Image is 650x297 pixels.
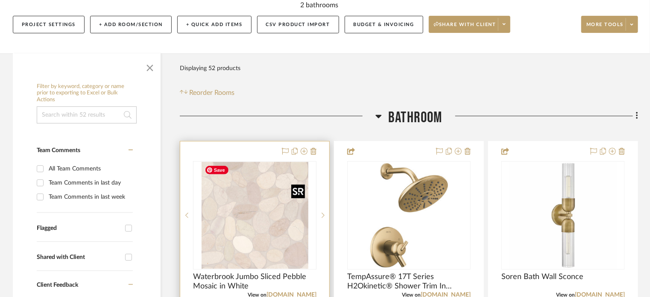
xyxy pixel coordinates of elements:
button: Project Settings [13,16,85,33]
button: Close [141,58,158,75]
button: Reorder Rooms [180,88,235,98]
div: Shared with Client [37,254,121,261]
div: Team Comments in last day [49,176,131,190]
img: Waterbrook Jumbo Sliced Pebble Mosaic in White [202,162,308,269]
div: Displaying 52 products [180,60,240,77]
div: Team Comments in last week [49,190,131,204]
div: All Team Comments [49,162,131,176]
span: Soren Bath Wall Sconce [501,272,583,282]
span: Reorder Rooms [190,88,235,98]
span: Team Comments [37,147,80,153]
button: CSV Product Import [257,16,339,33]
div: Flagged [37,225,121,232]
input: Search within 52 results [37,106,137,124]
h6: Filter by keyword, category or name prior to exporting to Excel or Bulk Actions [37,83,137,103]
div: 0 [348,162,470,269]
span: Share with client [434,21,496,34]
img: Soren Bath Wall Sconce [510,162,617,269]
span: Waterbrook Jumbo Sliced Pebble Mosaic in White [193,272,316,291]
span: Client Feedback [37,282,78,288]
img: TempAssure® 17T Series H2Okinetic® Shower Trim In Champagne Bronze [356,162,463,269]
button: + Add Room/Section [90,16,172,33]
button: More tools [581,16,638,33]
div: 0 [193,162,316,269]
span: TempAssure® 17T Series H2Okinetic® Shower Trim In Champagne Bronze [347,272,471,291]
span: Bathroom [388,109,442,127]
button: Share with client [429,16,511,33]
button: + Quick Add Items [177,16,252,33]
button: Budget & Invoicing [345,16,423,33]
span: Save [205,166,228,174]
span: More tools [586,21,624,34]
